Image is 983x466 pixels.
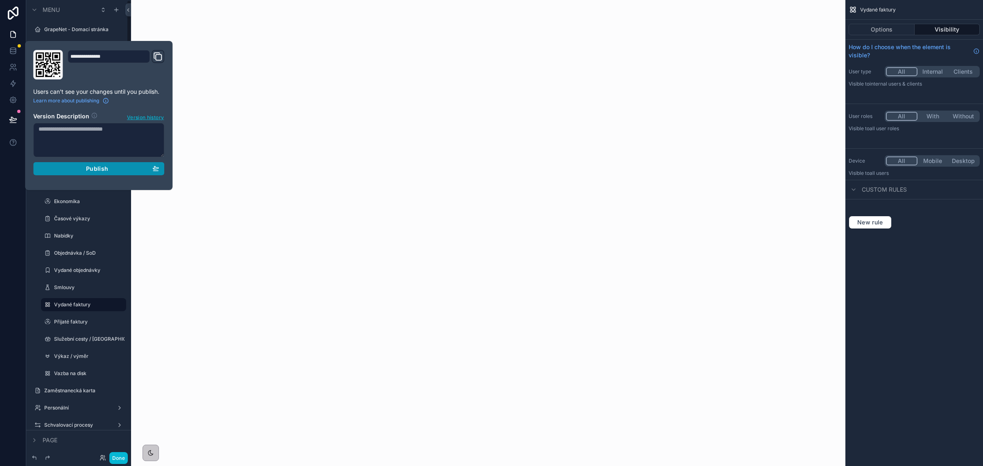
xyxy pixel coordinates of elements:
[54,370,125,377] label: Vazba na disk
[33,162,164,175] button: Publish
[54,267,125,274] label: Vydané objednávky
[54,284,125,291] label: Smlouvy
[915,24,980,35] button: Visibility
[43,6,60,14] span: Menu
[127,112,164,121] button: Version history
[54,336,125,342] label: Služební cesty / [GEOGRAPHIC_DATA] jízd
[917,156,948,165] button: Mobile
[917,112,948,121] button: With
[948,67,978,76] button: Clients
[849,158,881,164] label: Device
[54,233,125,239] label: Nabídky
[948,112,978,121] button: Without
[54,215,125,222] label: Časové výkazy
[127,113,164,121] span: Version history
[870,81,922,87] span: Internal users & clients
[68,50,164,79] div: Domain and Custom Link
[854,219,886,226] span: New rule
[54,319,125,325] label: Přijaté faktury
[860,7,896,13] span: Vydané faktury
[849,216,892,229] button: New rule
[849,24,915,35] button: Options
[44,405,113,411] label: Personální
[33,97,99,104] span: Learn more about publishing
[44,422,113,428] label: Schvalovací procesy
[849,68,881,75] label: User type
[849,125,980,132] p: Visible to
[86,165,108,172] span: Publish
[33,112,89,121] h2: Version Description
[862,185,907,194] span: Custom rules
[849,113,881,120] label: User roles
[849,81,980,87] p: Visible to
[917,67,948,76] button: Internal
[44,26,125,33] label: GrapeNet - Domací stránka
[948,156,978,165] button: Desktop
[886,112,917,121] button: All
[33,88,164,96] p: Users can't see your changes until you publish.
[870,125,899,131] span: All user roles
[849,43,980,59] a: How do I choose when the element is visible?
[54,250,125,256] label: Objednávka / SoD
[109,452,128,464] button: Done
[44,387,125,394] label: Zaměstnanecká karta
[849,170,980,176] p: Visible to
[870,170,889,176] span: all users
[849,43,970,59] span: How do I choose when the element is visible?
[43,436,57,444] span: Page
[886,156,917,165] button: All
[54,353,125,360] label: Výkaz / výměr
[886,67,917,76] button: All
[33,97,109,104] a: Learn more about publishing
[54,198,125,205] label: Ekonomika
[54,301,121,308] label: Vydané faktury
